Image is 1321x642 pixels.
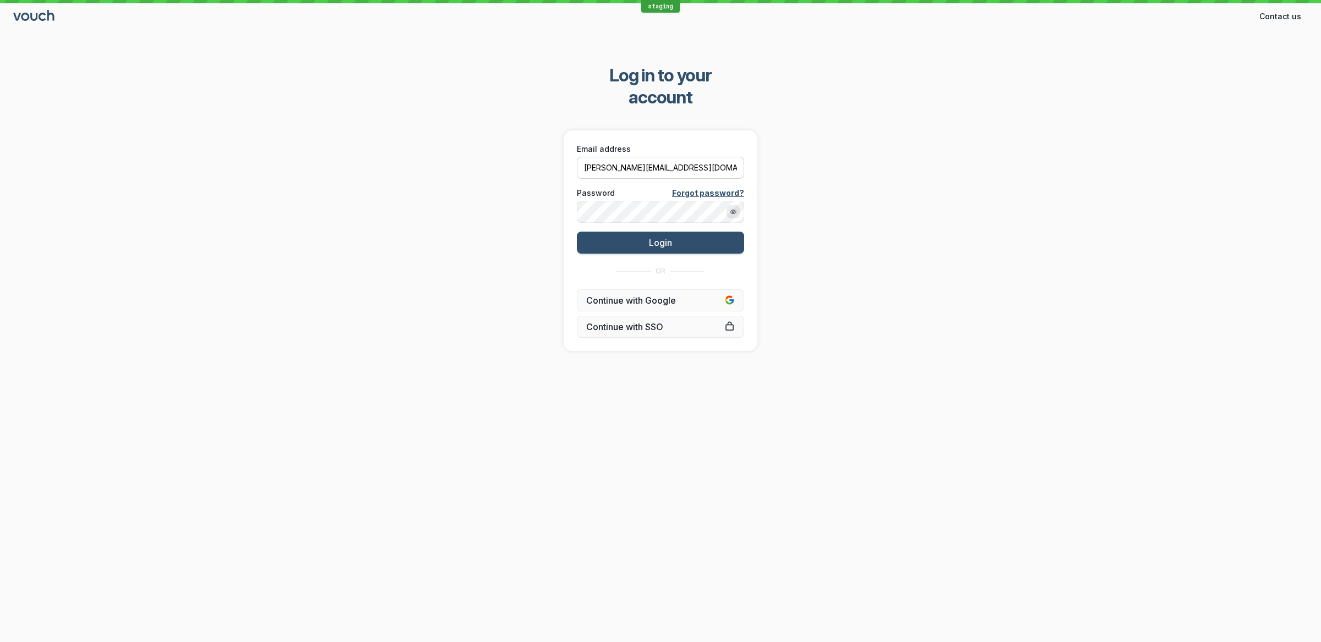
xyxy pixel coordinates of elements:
[586,295,735,306] span: Continue with Google
[13,12,56,21] a: Go to sign in
[1253,8,1308,25] button: Contact us
[656,267,665,276] span: OR
[577,232,744,254] button: Login
[577,316,744,338] a: Continue with SSO
[649,237,672,248] span: Login
[578,64,743,108] span: Log in to your account
[727,205,740,218] button: Show password
[586,321,735,332] span: Continue with SSO
[577,188,615,199] span: Password
[1259,11,1301,22] span: Contact us
[577,289,744,311] button: Continue with Google
[672,188,744,199] a: Forgot password?
[577,144,631,155] span: Email address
